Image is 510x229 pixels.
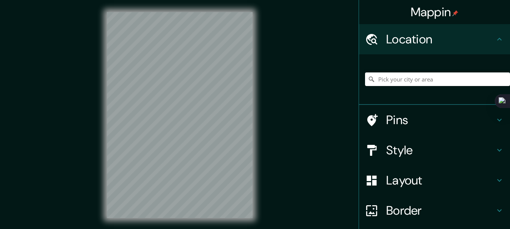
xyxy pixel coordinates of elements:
div: Border [359,195,510,226]
canvas: Map [107,12,253,218]
h4: Style [386,143,495,158]
div: Pins [359,105,510,135]
img: pin-icon.png [452,10,458,16]
h4: Layout [386,173,495,188]
h4: Border [386,203,495,218]
h4: Pins [386,112,495,128]
div: Style [359,135,510,165]
input: Pick your city or area [365,72,510,86]
div: Layout [359,165,510,195]
h4: Location [386,32,495,47]
h4: Mappin [411,5,459,20]
div: Location [359,24,510,54]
